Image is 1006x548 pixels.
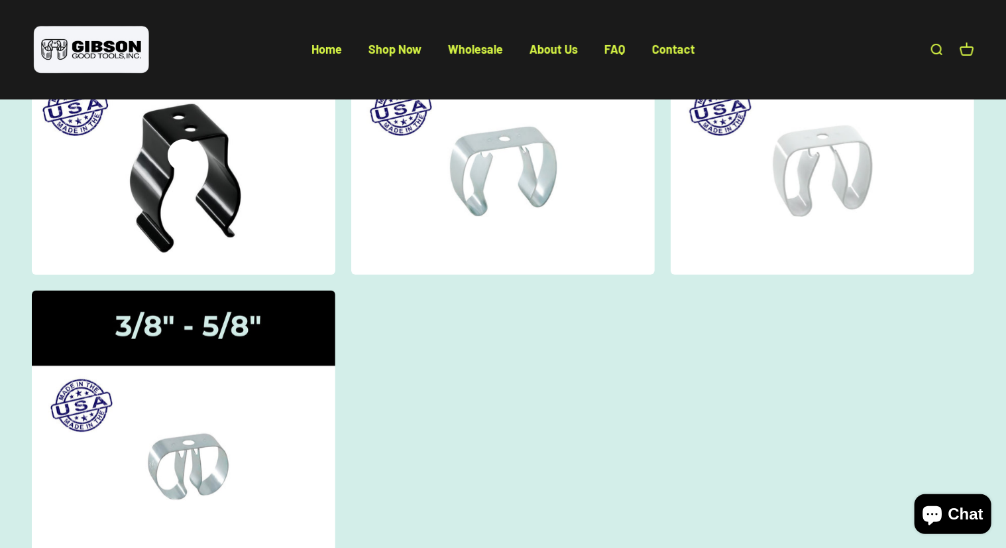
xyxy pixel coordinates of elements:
a: Wholesale [448,42,503,56]
inbox-online-store-chat: Shopify online store chat [911,494,995,537]
a: Shop Now [368,42,421,56]
a: About Us [530,42,578,56]
a: Home [311,42,342,56]
a: FAQ [604,42,626,56]
a: Contact [652,42,695,56]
